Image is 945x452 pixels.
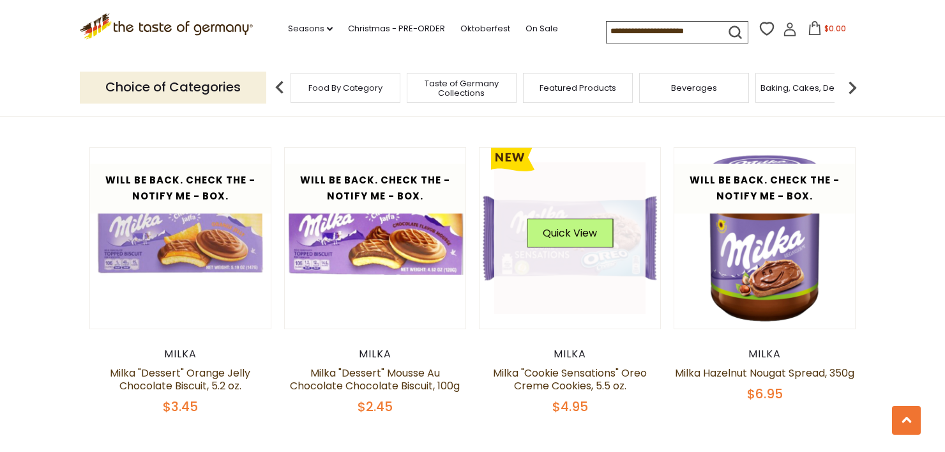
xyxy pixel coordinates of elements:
[348,22,445,36] a: Christmas - PRE-ORDER
[799,21,854,40] button: $0.00
[674,148,855,329] img: Milka
[89,348,271,361] div: Milka
[525,22,558,36] a: On Sale
[675,366,854,380] a: Milka Hazelnut Nougat Spread, 350g
[267,75,292,100] img: previous arrow
[110,366,250,393] a: Milka "Dessert" Orange Jelly Chocolate Biscuit, 5.2 oz.
[460,22,510,36] a: Oktoberfest
[288,22,333,36] a: Seasons
[480,148,660,329] img: Milka
[540,83,616,93] a: Featured Products
[493,366,647,393] a: Milka "Cookie Sensations" Oreo Creme Cookies, 5.5 oz.
[824,23,846,34] span: $0.00
[411,79,513,98] a: Taste of Germany Collections
[840,75,865,100] img: next arrow
[90,148,271,329] img: Milka
[671,83,717,93] a: Beverages
[80,72,266,103] p: Choice of Categories
[747,385,783,403] span: $6.95
[527,219,613,247] button: Quick View
[308,83,382,93] a: Food By Category
[760,83,859,93] a: Baking, Cakes, Desserts
[674,348,856,361] div: Milka
[290,366,460,393] a: Milka "Dessert" Mousse Au Chocolate Chocolate Biscuit, 100g
[163,398,198,416] span: $3.45
[358,398,393,416] span: $2.45
[285,148,465,329] img: Milka
[479,348,661,361] div: Milka
[552,398,588,416] span: $4.95
[284,348,466,361] div: Milka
